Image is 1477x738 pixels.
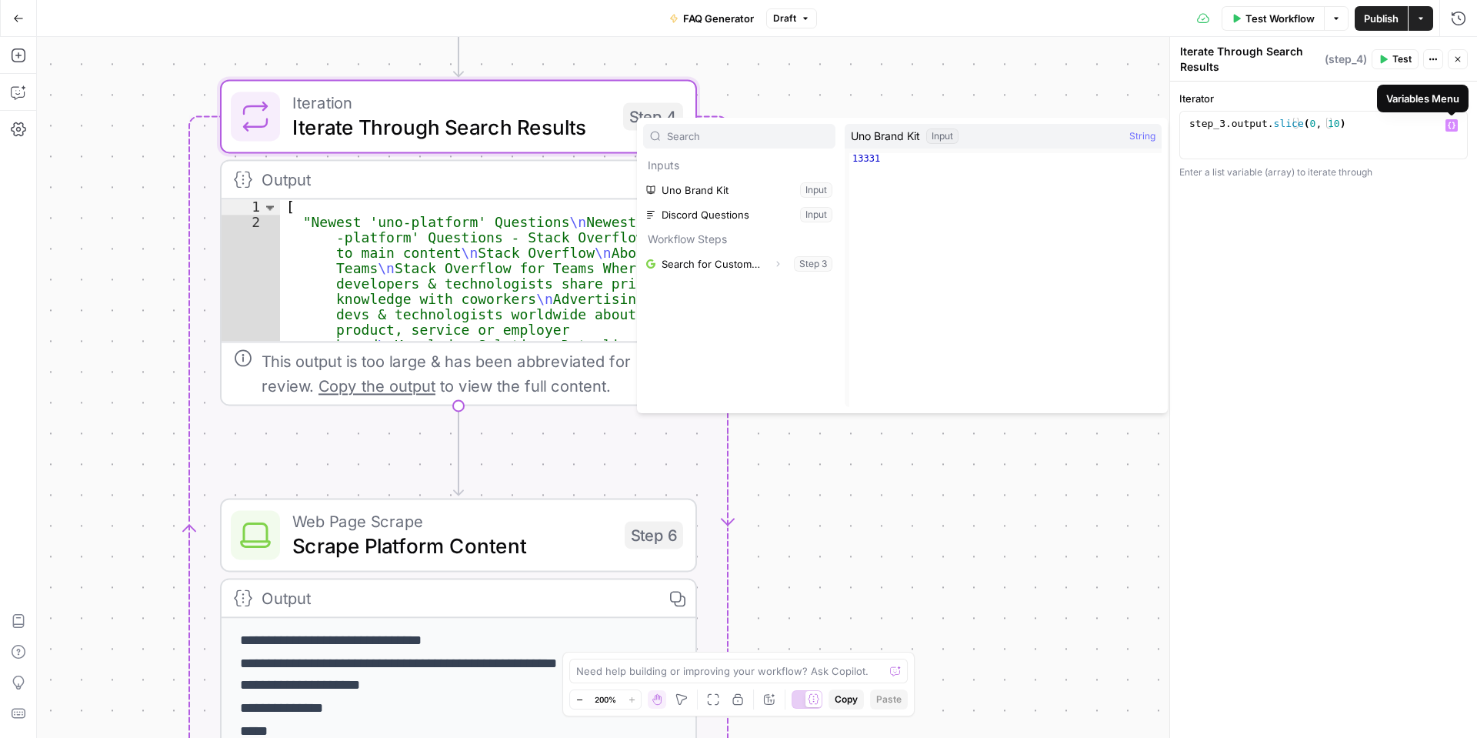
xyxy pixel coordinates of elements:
button: Copy [829,690,864,710]
button: Select variable Uno Brand Kit [643,178,835,202]
div: Input [926,129,959,144]
div: Step 4 [623,102,683,130]
div: Step 6 [625,521,683,549]
span: Iteration [292,90,611,115]
button: FAQ Generator [660,6,763,31]
button: Draft [766,8,817,28]
button: Select variable Discord Questions [643,202,835,227]
p: Inputs [643,153,835,178]
span: Copy [835,693,858,706]
button: Paste [870,690,908,710]
span: Test [1392,52,1412,66]
span: Test Workflow [1245,11,1315,26]
div: Output [262,586,649,610]
span: FAQ Generator [683,11,754,26]
span: Web Page Scrape [292,509,612,533]
button: Publish [1355,6,1408,31]
span: Toggle code folding, rows 1 through 3 [262,199,278,215]
span: Publish [1364,11,1399,26]
span: String [1129,129,1155,144]
button: Test Workflow [1222,6,1324,31]
textarea: Iterate Through Search Results [1180,44,1321,75]
div: This output is too large & has been abbreviated for review. to view the full content. [262,349,683,398]
button: Select variable Search for Customer Questions [643,252,835,276]
input: Search [667,129,829,144]
g: Edge from step_4 to step_6 [454,406,463,495]
div: Output [262,167,649,192]
span: Scrape Platform Content [292,530,612,561]
span: Paste [876,693,902,706]
div: 1 [222,199,280,215]
p: Workflow Steps [643,227,835,252]
button: Test [1372,49,1419,69]
span: Iterate Through Search Results [292,112,611,142]
span: 200% [595,693,616,706]
div: IterationIterate Through Search ResultsStep 4Output[ "Newest 'uno-platform' Questions\nNewest 'un... [220,79,697,406]
span: Draft [773,12,796,25]
span: ( step_4 ) [1325,52,1367,67]
span: Uno Brand Kit [851,129,920,144]
label: Iterator [1179,91,1468,106]
div: Enter a list variable (array) to iterate through [1179,165,1468,179]
span: Copy the output [318,376,435,395]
